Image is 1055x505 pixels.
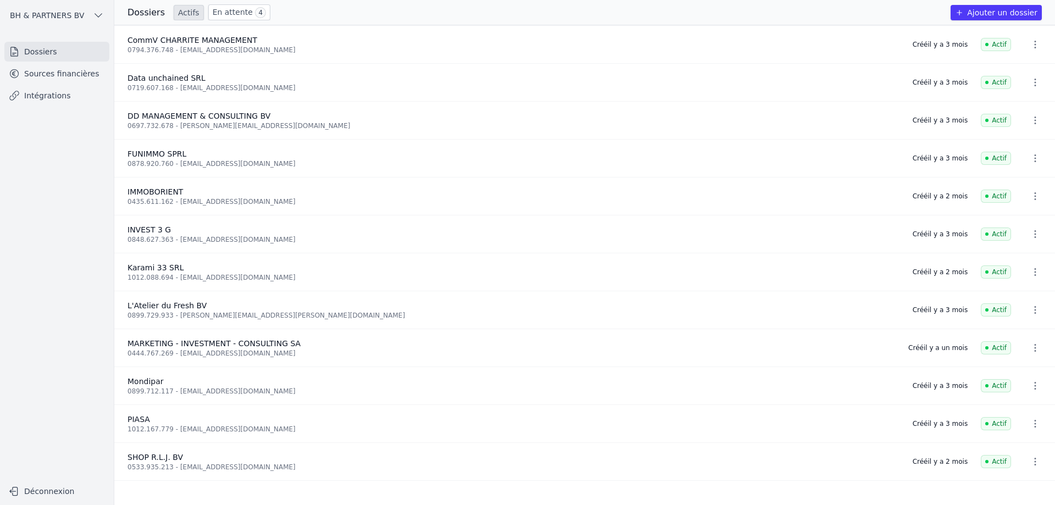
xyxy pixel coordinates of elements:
span: Actif [981,227,1011,241]
div: Créé il y a 3 mois [913,306,968,314]
span: Actif [981,76,1011,89]
span: Karami 33 SRL [127,263,184,272]
div: Créé il y a 3 mois [913,40,968,49]
span: Actif [981,341,1011,354]
div: Créé il y a 2 mois [913,457,968,466]
a: En attente 4 [208,4,270,20]
div: Créé il y a 3 mois [913,154,968,163]
div: 0848.627.363 - [EMAIL_ADDRESS][DOMAIN_NAME] [127,235,899,244]
div: 0533.935.213 - [EMAIL_ADDRESS][DOMAIN_NAME] [127,463,899,471]
div: 1012.088.694 - [EMAIL_ADDRESS][DOMAIN_NAME] [127,273,899,282]
div: Créé il y a 3 mois [913,419,968,428]
div: 0444.767.269 - [EMAIL_ADDRESS][DOMAIN_NAME] [127,349,895,358]
div: 0794.376.748 - [EMAIL_ADDRESS][DOMAIN_NAME] [127,46,899,54]
div: 0719.607.168 - [EMAIL_ADDRESS][DOMAIN_NAME] [127,84,899,92]
div: 0435.611.162 - [EMAIL_ADDRESS][DOMAIN_NAME] [127,197,899,206]
span: PIASA [127,415,150,424]
span: FUNIMMO SPRL [127,149,186,158]
div: Créé il y a 3 mois [913,381,968,390]
div: 0878.920.760 - [EMAIL_ADDRESS][DOMAIN_NAME] [127,159,899,168]
a: Actifs [174,5,204,20]
div: Créé il y a 2 mois [913,268,968,276]
div: Créé il y a 2 mois [913,192,968,201]
div: Créé il y a 3 mois [913,230,968,238]
a: Dossiers [4,42,109,62]
span: 4 [255,7,266,18]
span: Actif [981,455,1011,468]
span: MARKETING - INVESTMENT - CONSULTING SA [127,339,301,348]
a: Sources financières [4,64,109,84]
span: Actif [981,38,1011,51]
span: INVEST 3 G [127,225,171,234]
span: L'Atelier du Fresh BV [127,301,207,310]
span: Actif [981,190,1011,203]
h3: Dossiers [127,6,165,19]
button: Ajouter un dossier [951,5,1042,20]
div: 1012.167.779 - [EMAIL_ADDRESS][DOMAIN_NAME] [127,425,899,434]
span: Actif [981,152,1011,165]
a: Intégrations [4,86,109,106]
span: Actif [981,114,1011,127]
span: Data unchained SRL [127,74,206,82]
div: 0899.712.117 - [EMAIL_ADDRESS][DOMAIN_NAME] [127,387,899,396]
span: CommV CHARRITE MANAGEMENT [127,36,257,45]
div: Créé il y a 3 mois [913,116,968,125]
span: DD MANAGEMENT & CONSULTING BV [127,112,270,120]
span: Actif [981,265,1011,279]
span: IMMOBORIENT [127,187,183,196]
div: Créé il y a un mois [908,343,968,352]
button: Déconnexion [4,482,109,500]
div: 0899.729.933 - [PERSON_NAME][EMAIL_ADDRESS][PERSON_NAME][DOMAIN_NAME] [127,311,899,320]
span: SHOP R.L.J. BV [127,453,183,462]
div: 0697.732.678 - [PERSON_NAME][EMAIL_ADDRESS][DOMAIN_NAME] [127,121,899,130]
span: Actif [981,379,1011,392]
div: Créé il y a 3 mois [913,78,968,87]
button: BH & PARTNERS BV [4,7,109,24]
span: BH & PARTNERS BV [10,10,84,21]
span: Actif [981,303,1011,317]
span: Mondipar [127,377,164,386]
span: Actif [981,417,1011,430]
